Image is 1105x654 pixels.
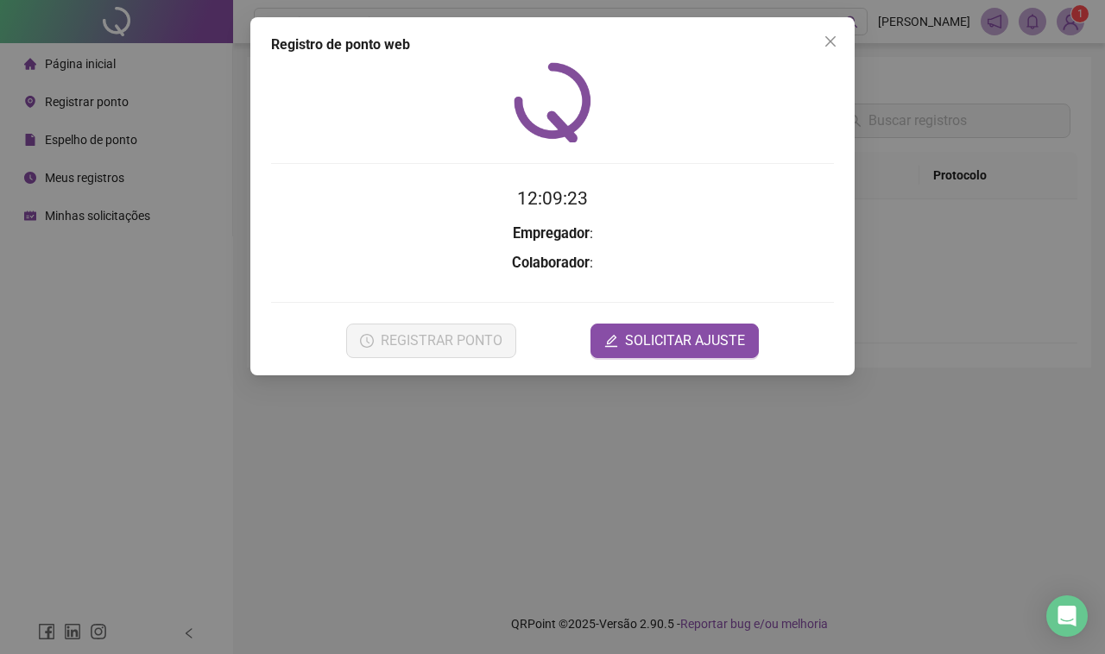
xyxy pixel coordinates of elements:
button: editSOLICITAR AJUSTE [590,324,759,358]
time: 12:09:23 [517,188,588,209]
span: SOLICITAR AJUSTE [625,330,745,351]
div: Registro de ponto web [271,35,834,55]
button: REGISTRAR PONTO [346,324,516,358]
span: edit [604,334,618,348]
span: close [824,35,837,48]
strong: Colaborador [512,255,590,271]
div: Open Intercom Messenger [1046,595,1088,637]
h3: : [271,252,834,274]
button: Close [817,28,844,55]
strong: Empregador [513,225,590,242]
img: QRPoint [514,62,591,142]
h3: : [271,223,834,245]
